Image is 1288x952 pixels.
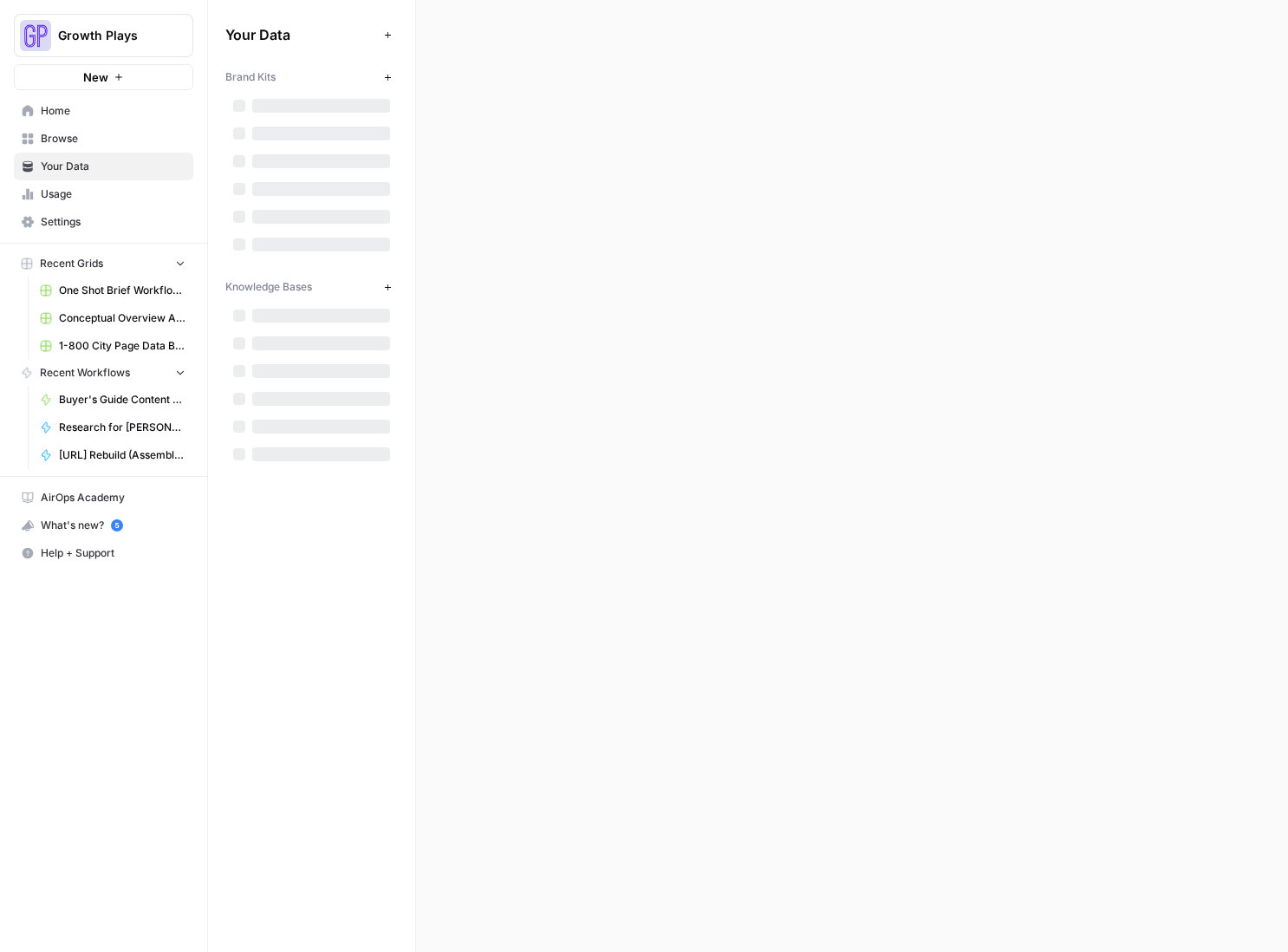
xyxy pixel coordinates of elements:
[59,338,185,354] span: 1-800 City Page Data Batch 5
[14,14,193,57] button: Workspace: Growth Plays
[59,283,185,298] span: One Shot Brief Workflow Grid
[32,414,193,441] a: Research for [PERSON_NAME]'s Guides
[14,64,193,90] button: New
[32,386,193,414] a: Buyer's Guide Content Workflow
[41,214,185,230] span: Settings
[59,447,185,463] span: [URL] Rebuild (Assembled)
[59,310,185,326] span: Conceptual Overview Article Grid
[14,180,193,208] a: Usage
[225,24,377,45] span: Your Data
[83,68,108,86] span: New
[32,277,193,304] a: One Shot Brief Workflow Grid
[41,186,185,202] span: Usage
[32,332,193,360] a: 1-800 City Page Data Batch 5
[40,256,103,271] span: Recent Grids
[114,521,119,530] text: 5
[41,490,185,505] span: AirOps Academy
[14,360,193,386] button: Recent Workflows
[14,512,193,539] button: What's new? 5
[15,512,192,538] div: What's new?
[14,125,193,153] a: Browse
[58,27,163,44] span: Growth Plays
[20,20,51,51] img: Growth Plays Logo
[59,420,185,435] span: Research for [PERSON_NAME]'s Guides
[225,279,312,295] span: Knowledge Bases
[41,159,185,174] span: Your Data
[14,484,193,512] a: AirOps Academy
[41,103,185,119] span: Home
[14,153,193,180] a: Your Data
[225,69,276,85] span: Brand Kits
[14,539,193,567] button: Help + Support
[14,97,193,125] a: Home
[40,365,130,381] span: Recent Workflows
[32,304,193,332] a: Conceptual Overview Article Grid
[41,131,185,147] span: Browse
[111,519,123,531] a: 5
[14,208,193,236] a: Settings
[14,251,193,277] button: Recent Grids
[41,545,185,561] span: Help + Support
[32,441,193,469] a: [URL] Rebuild (Assembled)
[59,392,185,408] span: Buyer's Guide Content Workflow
